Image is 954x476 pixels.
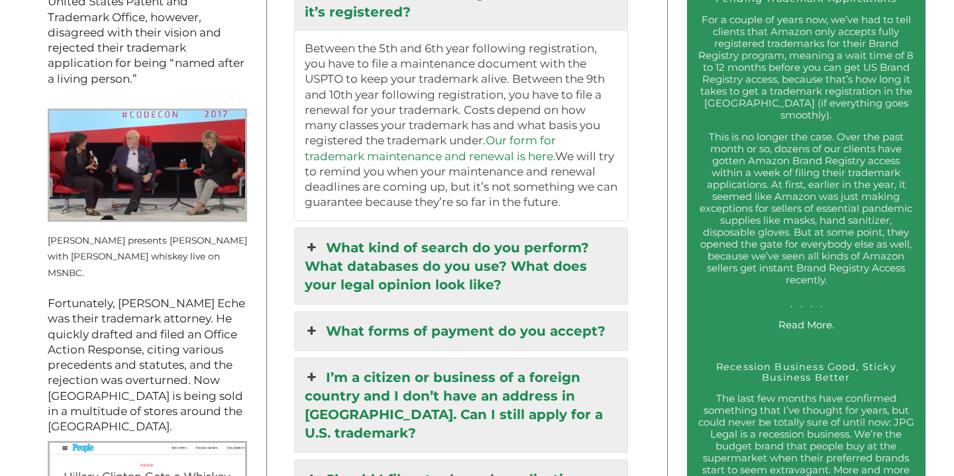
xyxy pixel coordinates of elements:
a: What kind of search do you perform? What databases do you use? What does your legal opinion look ... [295,228,627,304]
p: This is no longer the case. Over the past month or so, dozens of our clients have gotten Amazon B... [696,131,916,310]
p: Between the 5th and 6th year following registration, you have to file a maintenance document with... [305,41,617,211]
a: I’m a citizen or business of a foreign country and I don’t have an address in [GEOGRAPHIC_DATA]. ... [295,358,627,452]
a: Our form for trademark maintenance and renewal is here. [305,134,556,162]
p: Fortunately, [PERSON_NAME] Eche was their trademark attorney. He quickly drafted and filed an Off... [48,296,247,434]
small: [PERSON_NAME] presents [PERSON_NAME] with [PERSON_NAME] whiskey live on MSNBC. [48,235,247,278]
div: Do I have to renew my trademark after it’s registered? [295,31,627,220]
a: What forms of payment do you accept? [295,312,627,350]
a: Read More. [778,318,834,331]
a: Recession Business Good, Sticky Business Better [716,361,896,383]
p: For a couple of years now, we’ve had to tell clients that Amazon only accepts fully registered tr... [696,14,916,121]
img: Kara Swisher presents Hillary Clinton with Rodham Rye live on MSNBC. [48,109,247,222]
